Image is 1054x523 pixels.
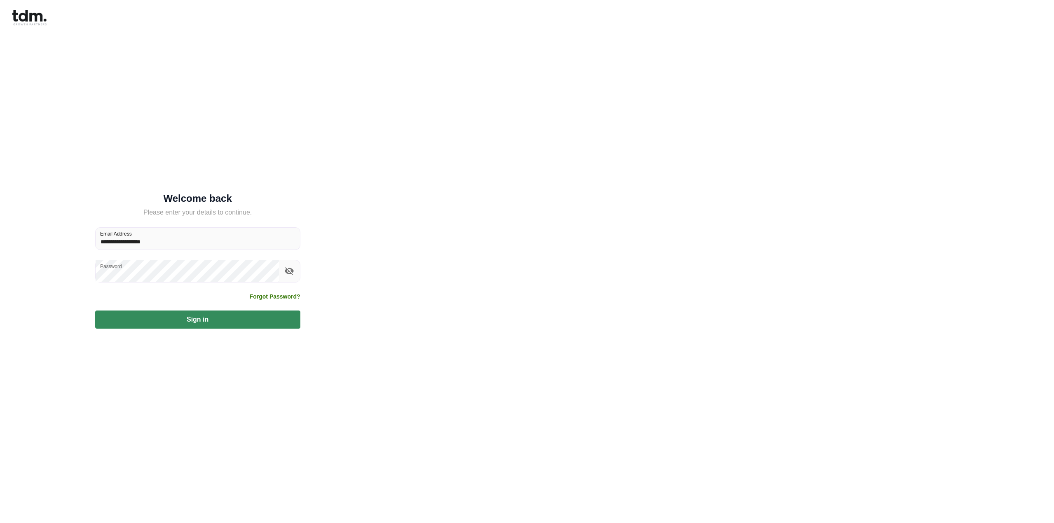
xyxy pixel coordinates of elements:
h5: Please enter your details to continue. [95,208,300,217]
button: Sign in [95,311,300,329]
button: toggle password visibility [282,264,296,278]
a: Forgot Password? [250,292,300,301]
h5: Welcome back [95,194,300,203]
label: Password [100,263,122,270]
label: Email Address [100,230,132,237]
